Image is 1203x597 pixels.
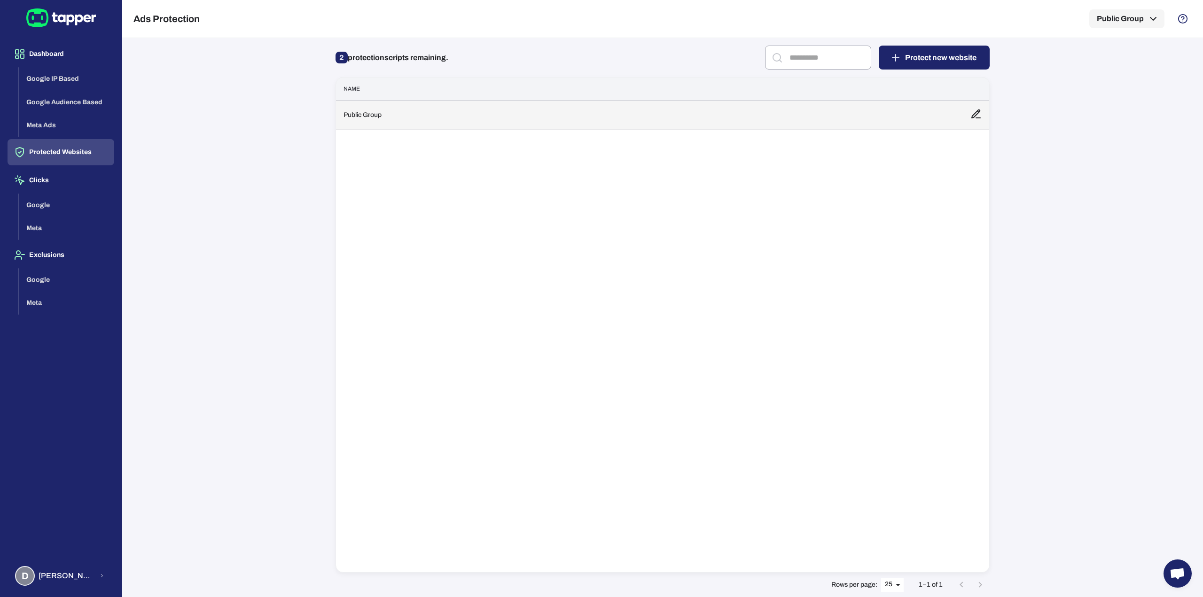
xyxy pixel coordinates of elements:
button: Google [19,194,114,217]
button: Public Group [1089,9,1164,28]
button: Google IP Based [19,67,114,91]
div: Open chat [1164,559,1192,588]
button: Meta [19,217,114,240]
a: Clicks [8,176,114,184]
span: 2 [336,52,348,63]
button: Exclusions [8,242,114,268]
div: D [15,566,35,586]
p: Rows per page: [831,581,877,589]
a: Google [19,200,114,208]
button: Clicks [8,167,114,194]
a: Protected Websites [8,147,114,155]
button: Protected Websites [8,139,114,165]
a: Dashboard [8,49,114,57]
a: Meta [19,298,114,306]
a: Google Audience Based [19,97,114,105]
th: Name [336,78,963,101]
button: D[PERSON_NAME] [PERSON_NAME] [8,562,114,589]
a: Meta [19,224,114,232]
button: Meta [19,291,114,315]
button: Google Audience Based [19,91,114,114]
p: protection scripts remaining. [336,50,448,65]
button: Dashboard [8,41,114,67]
a: Meta Ads [19,121,114,129]
a: Google [19,275,114,283]
h5: Ads Protection [133,13,200,24]
button: Protect new website [879,46,990,70]
button: Google [19,268,114,292]
div: 25 [881,578,904,591]
button: Meta Ads [19,114,114,137]
span: [PERSON_NAME] [PERSON_NAME] [39,571,94,581]
a: Exclusions [8,250,114,258]
td: Public Group [336,101,963,130]
a: Google IP Based [19,74,114,82]
p: 1–1 of 1 [919,581,943,589]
